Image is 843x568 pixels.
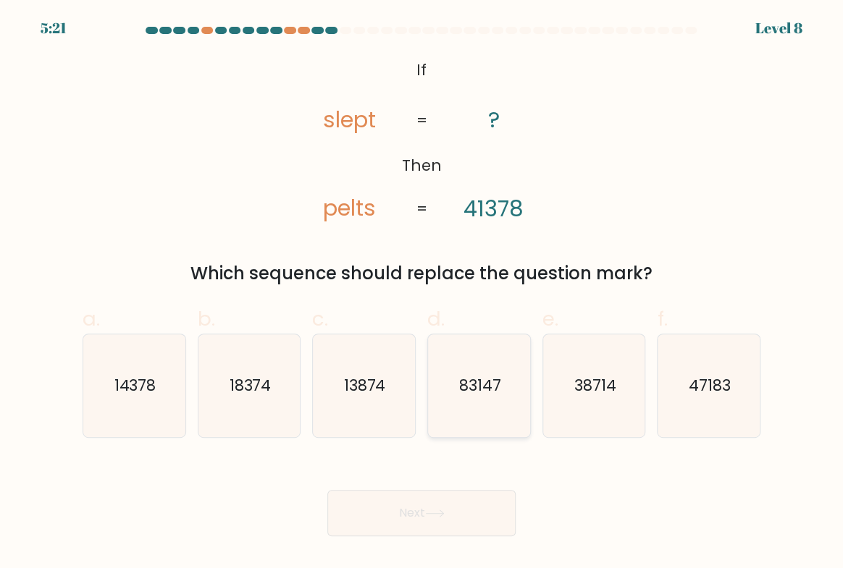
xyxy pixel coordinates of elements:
[283,55,560,226] svg: @import url('[URL][DOMAIN_NAME]);
[416,198,427,219] tspan: =
[487,104,499,135] tspan: ?
[91,260,752,287] div: Which sequence should replace the question mark?
[574,375,616,396] text: 38714
[114,375,156,396] text: 14378
[229,375,271,396] text: 18374
[464,193,524,224] tspan: 41378
[323,192,376,224] tspan: pelts
[41,17,67,39] div: 5:21
[401,155,441,176] tspan: Then
[416,59,427,80] tspan: If
[198,305,215,333] span: b.
[416,110,427,131] tspan: =
[427,305,445,333] span: d.
[312,305,328,333] span: c.
[327,490,516,536] button: Next
[83,305,100,333] span: a.
[323,104,376,135] tspan: slept
[542,305,558,333] span: e.
[689,375,731,396] text: 47183
[657,305,667,333] span: f.
[755,17,802,39] div: Level 8
[344,375,386,396] text: 13874
[459,375,501,396] text: 83147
